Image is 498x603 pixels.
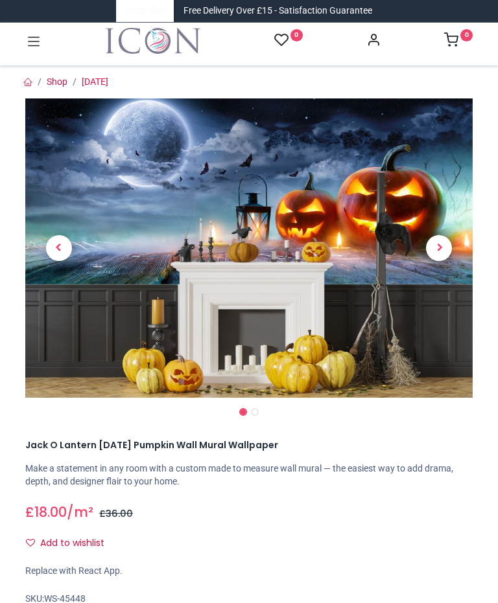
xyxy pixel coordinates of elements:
span: Previous [46,235,72,261]
a: 0 [274,32,303,49]
h1: Jack O Lantern [DATE] Pumpkin Wall Mural Wallpaper [25,439,473,452]
a: Account Info [366,36,381,47]
span: Next [426,235,452,261]
a: Previous [25,144,93,354]
div: Free Delivery Over £15 - Satisfaction Guarantee [184,5,372,17]
div: Replace with React App. [25,565,473,578]
a: Shop [47,76,67,87]
a: Next [406,144,473,354]
a: 0 [444,36,473,47]
sup: 0 [290,29,303,41]
i: Add to wishlist [26,538,35,547]
span: £ [99,507,133,520]
a: [DATE] [82,76,108,87]
sup: 0 [460,29,473,41]
p: Make a statement in any room with a custom made to measure wall mural — the easiest way to add dr... [25,462,473,488]
span: £ [25,503,67,522]
span: 36.00 [106,507,133,520]
img: Jack O Lantern Halloween Pumpkin Wall Mural Wallpaper [25,98,473,398]
span: 18.00 [34,503,67,521]
img: Icon Wall Stickers [106,28,200,54]
button: Add to wishlistAdd to wishlist [25,532,115,554]
a: Trustpilot [126,5,164,17]
span: /m² [67,503,93,521]
a: Logo of Icon Wall Stickers [106,28,200,54]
